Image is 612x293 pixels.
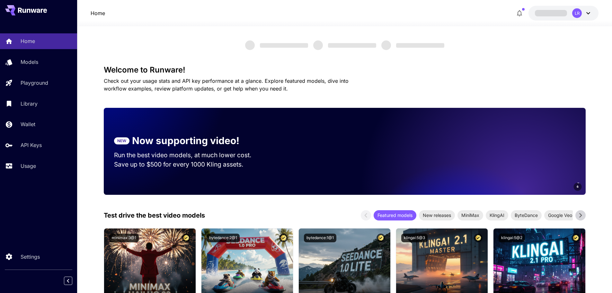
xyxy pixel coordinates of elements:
button: bytedance:1@1 [304,234,336,242]
span: KlingAI [486,212,508,219]
button: Certified Model – Vetted for best performance and includes a commercial license. [474,234,483,242]
span: New releases [419,212,455,219]
p: Save up to $500 for every 1000 Kling assets. [114,160,264,169]
button: Collapse sidebar [64,277,72,285]
button: klingai:5@3 [401,234,428,242]
button: bytedance:2@1 [207,234,240,242]
h3: Welcome to Runware! [104,65,586,74]
div: MiniMax [457,210,483,220]
p: API Keys [21,141,42,149]
div: KlingAI [486,210,508,220]
p: Home [21,37,35,45]
p: Test drive the best video models [104,211,205,220]
span: 6 [577,184,579,189]
p: NEW [117,138,126,144]
div: Featured models [374,210,416,220]
p: Now supporting video! [132,134,239,148]
span: Google Veo [544,212,576,219]
div: Collapse sidebar [69,275,77,287]
p: Run the best video models, at much lower cost. [114,151,264,160]
div: LR [572,8,582,18]
p: Library [21,100,38,108]
span: MiniMax [457,212,483,219]
button: Certified Model – Vetted for best performance and includes a commercial license. [182,234,191,242]
nav: breadcrumb [91,9,105,17]
button: LR [528,6,599,21]
div: ByteDance [511,210,542,220]
div: New releases [419,210,455,220]
div: Google Veo [544,210,576,220]
button: Certified Model – Vetted for best performance and includes a commercial license. [572,234,580,242]
p: Models [21,58,38,66]
button: klingai:5@2 [499,234,525,242]
span: Check out your usage stats and API key performance at a glance. Explore featured models, dive int... [104,78,349,92]
p: Wallet [21,120,35,128]
span: Featured models [374,212,416,219]
a: Home [91,9,105,17]
button: Certified Model – Vetted for best performance and includes a commercial license. [377,234,385,242]
button: minimax:3@1 [109,234,139,242]
p: Usage [21,162,36,170]
p: Playground [21,79,48,87]
button: Certified Model – Vetted for best performance and includes a commercial license. [279,234,288,242]
p: Settings [21,253,40,261]
span: ByteDance [511,212,542,219]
